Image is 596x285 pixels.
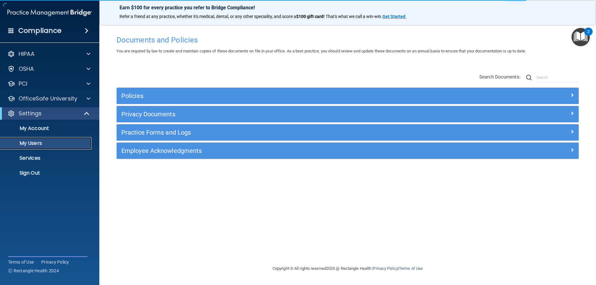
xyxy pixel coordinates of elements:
h5: Privacy Documents [121,111,458,118]
span: You are required by law to create and maintain copies of these documents on file in your office. ... [116,49,526,53]
img: PMB logo [7,7,92,19]
a: Privacy Documents [121,109,574,119]
h5: Practice Forms and Logs [121,129,458,136]
a: Practice Forms and Logs [121,127,574,137]
a: Settings [7,110,90,117]
h5: Employee Acknowledgments [121,147,458,154]
p: My Account [4,125,89,131]
strong: Get Started [382,14,405,19]
a: Privacy Policy [373,266,398,271]
strong: $100 gift card [296,14,323,19]
span: Refer a friend at any practice, whether it's medical, dental, or any other speciality, and score a [120,14,296,19]
a: Terms of Use [399,266,423,271]
span: ! That's what we call a win-win. [323,14,382,19]
h4: Documents and Policies [116,36,579,44]
p: Earn $100 for every practice you refer to Bridge Compliance! [120,5,576,11]
a: OfficeSafe University [7,95,90,102]
span: Search Documents: [479,74,521,80]
h5: Policies [121,92,458,99]
a: Terms of Use [8,259,34,265]
p: My Users [4,140,89,146]
span: Ⓒ Rectangle Health 2024 [8,268,59,274]
a: HIPAA [7,50,90,58]
p: Services [4,155,89,161]
input: Search [536,73,579,82]
a: PCI [7,80,90,87]
p: Settings [19,110,42,117]
a: OSHA [7,65,90,73]
button: Open Resource Center, 2 new notifications [571,28,590,46]
p: OSHA [19,65,34,73]
div: Copyright © All rights reserved 2025 @ Rectangle Health | | [234,259,461,278]
a: Employee Acknowledgments [121,146,574,156]
a: Privacy Policy [41,259,69,265]
h4: Compliance [18,26,61,35]
a: Get Started [382,14,406,19]
a: Policies [121,91,574,101]
p: HIPAA [19,50,34,58]
p: OfficeSafe University [19,95,77,102]
img: ic-search.3b580494.png [526,75,532,80]
p: Sign Out [4,170,89,176]
p: PCI [19,80,27,87]
div: 2 [587,32,589,40]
